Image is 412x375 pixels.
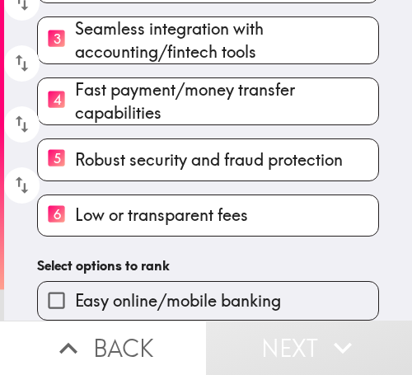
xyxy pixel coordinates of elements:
[75,289,281,312] span: Easy online/mobile banking
[38,78,378,124] button: 4Fast payment/money transfer capabilities
[38,17,378,63] button: 3Seamless integration with accounting/fintech tools
[75,204,248,227] span: Low or transparent fees
[75,148,343,171] span: Robust security and fraud protection
[38,195,378,236] button: 6Low or transparent fees
[38,282,378,319] button: Easy online/mobile banking
[75,17,378,63] span: Seamless integration with accounting/fintech tools
[206,321,412,375] button: Next
[37,256,379,274] h6: Select options to rank
[38,139,378,180] button: 5Robust security and fraud protection
[75,78,378,124] span: Fast payment/money transfer capabilities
